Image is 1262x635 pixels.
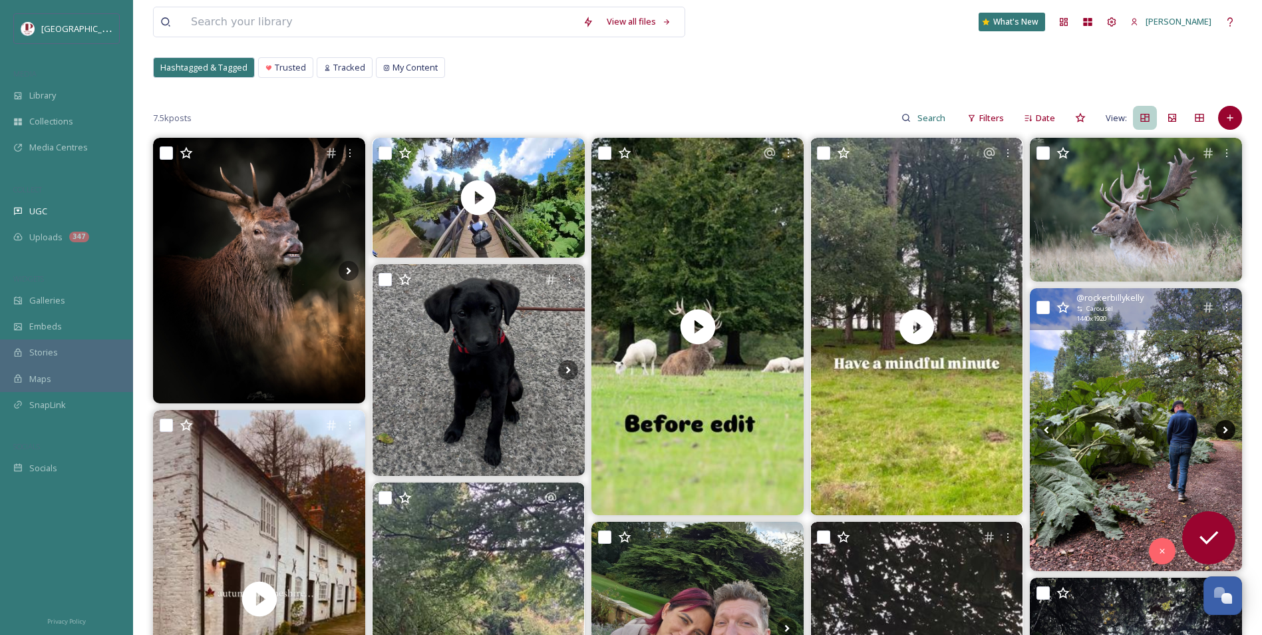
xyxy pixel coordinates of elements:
[13,274,44,284] span: WIDGETS
[1203,576,1242,615] button: Open Chat
[29,373,51,385] span: Maps
[29,115,73,128] span: Collections
[979,112,1004,124] span: Filters
[160,61,247,74] span: Hashtagged & Tagged
[21,22,35,35] img: download%20(5).png
[13,184,42,194] span: COLLECT
[29,231,63,244] span: Uploads
[29,462,57,475] span: Socials
[47,617,86,626] span: Privacy Policy
[47,612,86,628] a: Privacy Policy
[1036,112,1055,124] span: Date
[13,441,40,451] span: SOCIALS
[979,13,1045,31] a: What's New
[29,399,66,411] span: SnapLink
[1076,292,1144,304] span: @ rockerbillykelly
[29,320,62,333] span: Embeds
[275,61,306,74] span: Trusted
[1086,304,1113,314] span: Carousel
[810,138,1023,515] video: #environment #outdoors #mentalhealth #stilloutdoors #still #breath #getoutdoors #mindfulness #min...
[1076,314,1106,323] span: 1440 x 1920
[810,138,1023,515] img: thumbnail
[373,138,585,257] video: #tattonpark #park
[184,7,576,37] input: Search your library
[1106,112,1127,124] span: View:
[29,141,88,154] span: Media Centres
[591,138,804,515] img: thumbnail
[69,232,89,242] div: 347
[591,138,804,515] video: Editing is the fun part💁🏼‍♀️ #wildlifephotography
[600,9,678,35] a: View all files
[29,89,56,102] span: Library
[41,22,126,35] span: [GEOGRAPHIC_DATA]
[1030,288,1242,571] img: #goodlight #badlight #tattonpark #annualleaveactivated 👻👻👻👻🖤🖤🖤🖤
[153,112,192,124] span: 7.5k posts
[911,105,954,131] input: Search
[333,61,365,74] span: Tracked
[29,294,65,307] span: Galleries
[13,69,37,79] span: MEDIA
[393,61,438,74] span: My Content
[153,138,365,403] img: "Good Morning .." I think he's feeling good #redstag #redeerstag #wildlife #wilddeer #tattonpark ...
[373,264,585,477] img: Busy & fab weekend with these gorgeous guys! 🥰🐾#family #blessed #pupdays #grannytime #blacklab #o...
[29,205,47,218] span: UGC
[29,346,58,359] span: Stories
[1124,9,1218,35] a: [PERSON_NAME]
[1146,15,1211,27] span: [PERSON_NAME]
[1030,138,1242,282] img: It is that time of the year again. The Fallow Bucks are looking in really good nick. This one has...
[373,138,585,257] img: thumbnail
